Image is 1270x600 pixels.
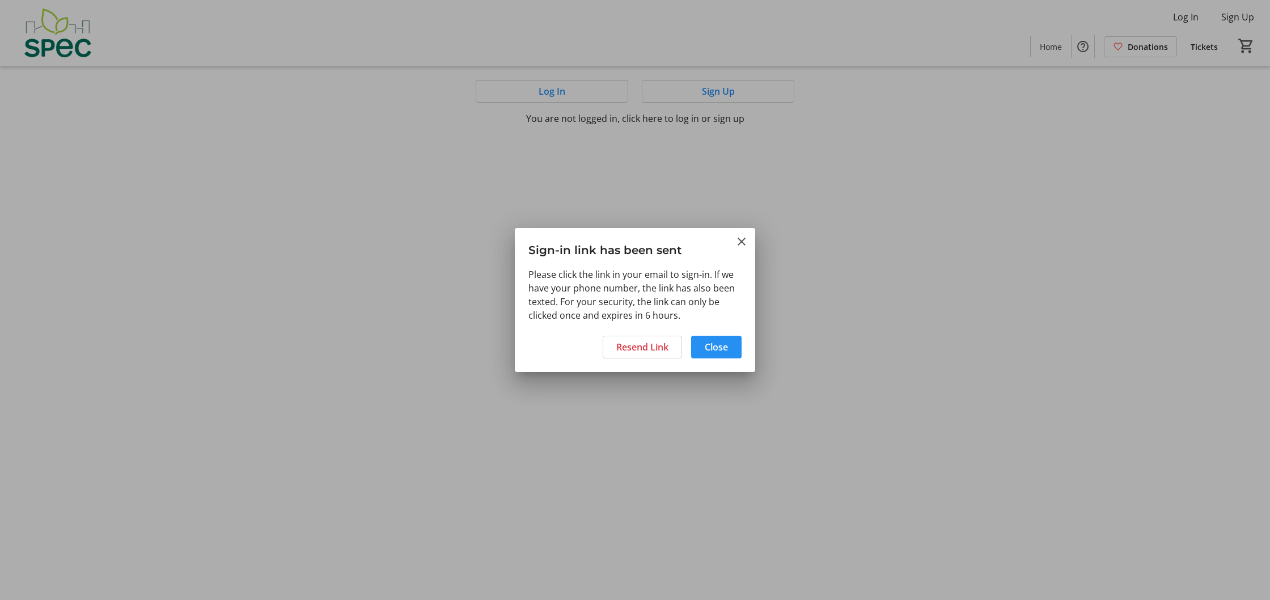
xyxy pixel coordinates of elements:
[691,336,742,358] button: Close
[735,235,748,248] button: Close
[603,336,682,358] button: Resend Link
[515,268,755,329] div: Please click the link in your email to sign-in. If we have your phone number, the link has also b...
[515,228,755,267] h3: Sign-in link has been sent
[616,340,668,354] span: Resend Link
[705,340,728,354] span: Close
